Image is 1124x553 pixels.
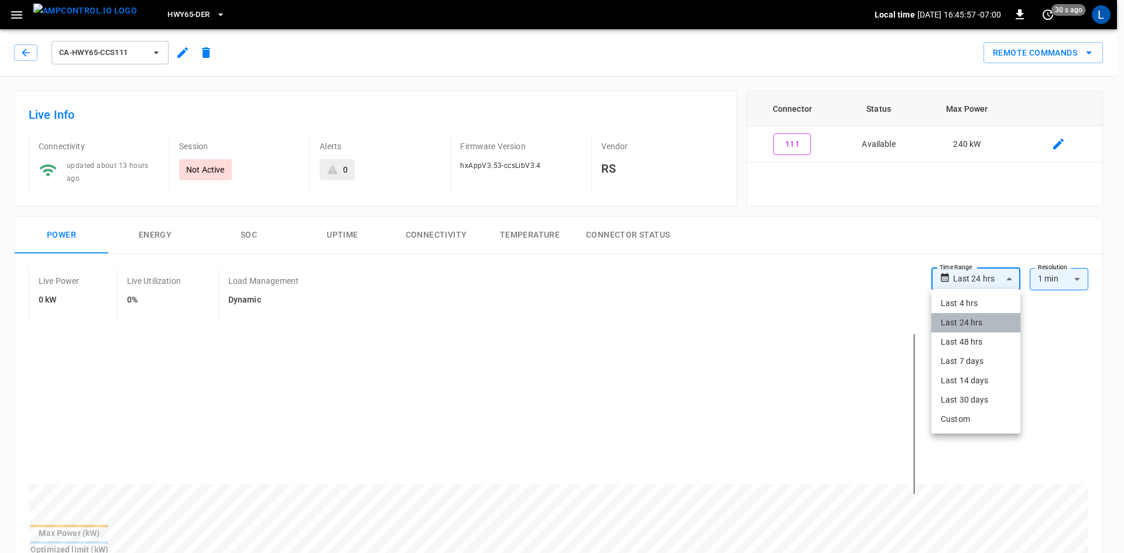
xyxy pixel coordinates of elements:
[931,371,1020,390] li: Last 14 days
[931,410,1020,429] li: Custom
[931,313,1020,332] li: Last 24 hrs
[931,390,1020,410] li: Last 30 days
[931,352,1020,371] li: Last 7 days
[931,332,1020,352] li: Last 48 hrs
[931,294,1020,313] li: Last 4 hrs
